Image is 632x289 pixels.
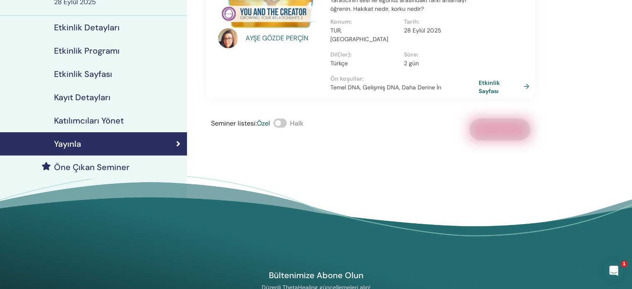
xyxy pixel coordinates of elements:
font: Süre [404,51,417,58]
font: Kayıt Detayları [54,92,111,103]
font: AYŞE GÖZDE [246,34,284,42]
font: Etkinlik Sayfası [479,79,500,94]
font: 1 [622,261,626,267]
font: : [362,75,364,82]
font: Etkinlik Programı [54,45,120,56]
font: Etkinlik Detayları [54,22,120,33]
font: Öne Çıkan Seminer [54,162,130,173]
font: Katılımcıları Yönet [54,115,124,126]
font: Türkçe [330,59,348,67]
font: : [417,51,418,58]
img: default.jpg [218,28,238,48]
font: Yayınla [54,138,81,149]
font: TUR, [GEOGRAPHIC_DATA] [330,27,388,43]
font: Dil(ler) [330,51,350,58]
iframe: Intercom canlı sohbet [604,261,624,281]
font: Etkinlik Sayfası [54,69,112,79]
font: Bültenimize Abone Olun [269,270,364,281]
a: AYŞE GÖZDE PERÇİN [246,33,322,43]
font: : [256,119,257,128]
font: : [350,18,352,25]
font: Özel [257,119,270,128]
font: Konum [330,18,350,25]
font: Seminer listesi [211,119,256,128]
font: 2 gün [404,59,419,67]
font: Ön koşullar [330,75,362,82]
font: 28 Eylül 2025 [404,27,441,34]
font: : [418,18,420,25]
a: Etkinlik Sayfası [479,78,533,94]
font: Temel DNA, Gelişmiş DNA, Daha Derine İn [330,84,441,91]
font: PERÇİN [286,34,308,42]
font: Tarih [404,18,418,25]
font: : [350,51,352,58]
font: Halk [290,119,303,128]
